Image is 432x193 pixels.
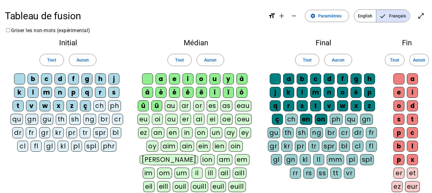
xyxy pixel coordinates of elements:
div: ü [151,100,162,111]
h2: Fin [392,39,422,46]
div: k [283,87,294,98]
div: a [283,73,294,84]
div: gl [44,141,55,152]
div: as [220,100,232,111]
div: y [223,73,234,84]
span: Aucun [332,56,344,64]
div: t [13,100,24,111]
div: b [393,141,404,152]
div: t [310,100,321,111]
div: gn [284,154,297,165]
div: tr [80,127,91,138]
div: e [393,87,404,98]
div: r [95,87,106,98]
div: kl [300,154,311,165]
div: kr [281,141,292,152]
div: ail [219,168,231,179]
div: ien [213,141,227,152]
div: ouill [191,181,208,192]
div: ê [182,87,193,98]
div: am [217,154,232,165]
div: û [138,100,149,111]
button: Tout [39,54,64,66]
div: a [407,73,418,84]
input: Griser les non-mots (expérimental) [6,28,10,32]
div: euill [228,181,246,192]
button: Tout [385,54,404,66]
label: Griser les non-mots (expérimental) [5,28,90,33]
div: ein [197,141,210,152]
div: h [364,73,375,84]
div: ay [225,127,237,138]
div: gu [268,127,280,138]
div: oe [220,114,233,125]
div: ey [239,127,251,138]
div: or [193,100,204,111]
div: er [180,114,191,125]
div: é [351,87,362,98]
div: gr [268,141,279,152]
div: l [407,141,418,152]
div: o [196,73,207,84]
div: mm [327,154,344,165]
span: Aucun [204,56,216,64]
mat-icon: open_in_full [417,12,425,20]
div: au [165,100,177,111]
h2: Initial [10,39,126,46]
mat-icon: format_size [268,12,276,20]
div: im [143,168,155,179]
span: Paramètres [318,12,341,20]
div: ch [285,114,298,125]
div: eill [157,181,170,192]
div: sh [69,114,81,125]
div: ar [180,100,191,111]
div: è [156,87,167,98]
div: ph [330,114,343,125]
div: x [351,100,362,111]
div: om [157,168,172,179]
div: i [407,87,418,98]
span: Tout [175,56,184,64]
div: x [53,100,64,111]
button: Augmenter la taille de la police [276,10,288,22]
div: ng [310,127,323,138]
div: j [108,73,119,84]
div: ô [236,87,247,98]
div: b [297,73,308,84]
div: dr [12,127,23,138]
div: à [236,73,247,84]
div: pr [295,141,306,152]
button: Aucun [324,54,352,66]
div: tt [330,168,341,179]
div: [PERSON_NAME] [140,154,198,165]
div: r [283,100,294,111]
div: bl [339,141,350,152]
div: n [54,87,66,98]
div: ph [108,100,121,111]
span: Tout [303,56,312,64]
h2: Final [265,39,382,46]
div: o [393,100,404,111]
div: w [39,100,51,111]
div: spr [93,127,108,138]
div: fr [366,127,377,138]
span: Tout [390,56,399,64]
div: th [56,114,67,125]
div: b [28,73,39,84]
div: eil [143,181,155,192]
button: Paramètres [305,10,349,22]
div: an [152,127,164,138]
div: on [315,114,327,125]
div: br [99,114,110,125]
div: qu [345,114,358,125]
mat-icon: remove [290,12,298,20]
div: â [142,87,153,98]
div: in [182,127,193,138]
div: er [393,168,404,179]
div: gr [39,127,50,138]
h2: Médian [136,39,255,46]
div: j [270,87,281,98]
div: ç [272,114,283,125]
div: t [407,114,418,125]
div: en [300,114,312,125]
